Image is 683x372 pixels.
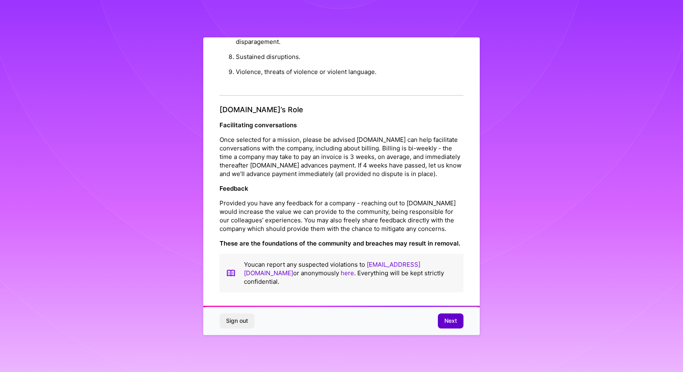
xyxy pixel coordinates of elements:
a: here [341,269,354,277]
li: Violence, threats of violence or violent language. [236,64,463,79]
li: Not understanding the differences between constructive criticism and disparagement. [236,26,463,49]
a: [EMAIL_ADDRESS][DOMAIN_NAME] [244,261,420,277]
p: Once selected for a mission, please be advised [DOMAIN_NAME] can help facilitate conversations wi... [220,135,463,178]
strong: Feedback [220,185,248,192]
img: book icon [226,260,236,286]
strong: These are the foundations of the community and breaches may result in removal. [220,239,460,247]
h4: [DOMAIN_NAME]’s Role [220,105,463,114]
button: Next [438,313,463,328]
strong: Facilitating conversations [220,121,297,129]
span: Next [444,317,457,325]
p: You can report any suspected violations to or anonymously . Everything will be kept strictly conf... [244,260,457,286]
button: Sign out [220,313,254,328]
li: Sustained disruptions. [236,49,463,64]
p: Provided you have any feedback for a company - reaching out to [DOMAIN_NAME] would increase the v... [220,199,463,233]
span: Sign out [226,317,248,325]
